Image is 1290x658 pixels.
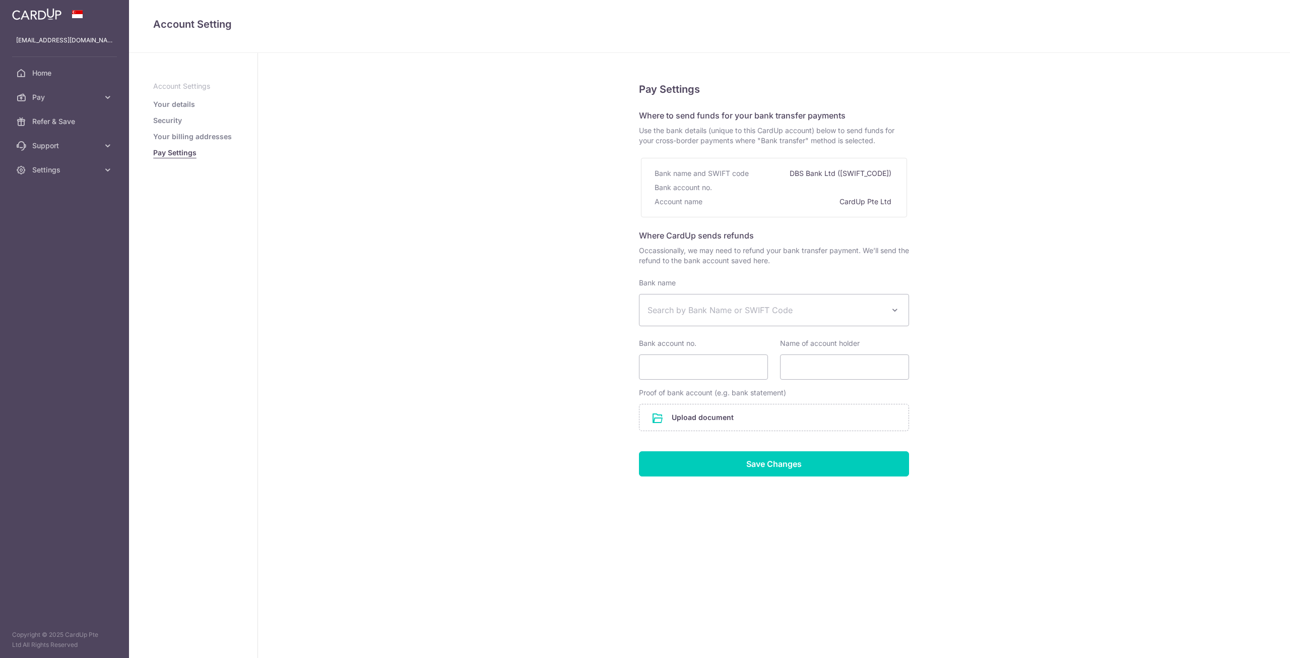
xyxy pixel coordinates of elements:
[655,195,704,209] div: Account name
[153,18,232,30] span: translation missing: en.refund_bank_accounts.show.title.account_setting
[32,141,99,151] span: Support
[790,166,893,181] div: DBS Bank Ltd ([SWIFT_CODE])
[32,165,99,175] span: Settings
[32,116,99,127] span: Refer & Save
[639,246,909,266] span: Occassionally, we may need to refund your bank transfer payment. We’ll send the refund to the ban...
[655,181,714,195] div: Bank account no.
[639,451,909,476] input: Save Changes
[12,8,61,20] img: CardUp
[639,338,696,348] label: Bank account no.
[32,92,99,102] span: Pay
[153,81,233,91] p: Account Settings
[648,304,884,316] span: Search by Bank Name or SWIFT Code
[639,404,909,431] div: Upload document
[639,110,846,121] span: Where to send funds for your bank transfer payments
[639,388,786,398] label: Proof of bank account (e.g. bank statement)
[153,148,197,158] a: Pay Settings
[655,166,751,181] div: Bank name and SWIFT code
[1225,628,1280,653] iframe: Opens a widget where you can find more information
[639,230,754,241] span: Where CardUp sends refunds
[840,195,893,209] div: CardUp Pte Ltd
[16,35,113,45] p: [EMAIL_ADDRESS][DOMAIN_NAME]
[32,68,99,78] span: Home
[639,278,676,288] label: Bank name
[639,81,909,97] h5: Pay Settings
[639,126,909,146] span: Use the bank details (unique to this CardUp account) below to send funds for your cross-border pa...
[153,132,232,142] a: Your billing addresses
[780,338,860,348] label: Name of account holder
[153,115,182,126] a: Security
[153,99,195,109] a: Your details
